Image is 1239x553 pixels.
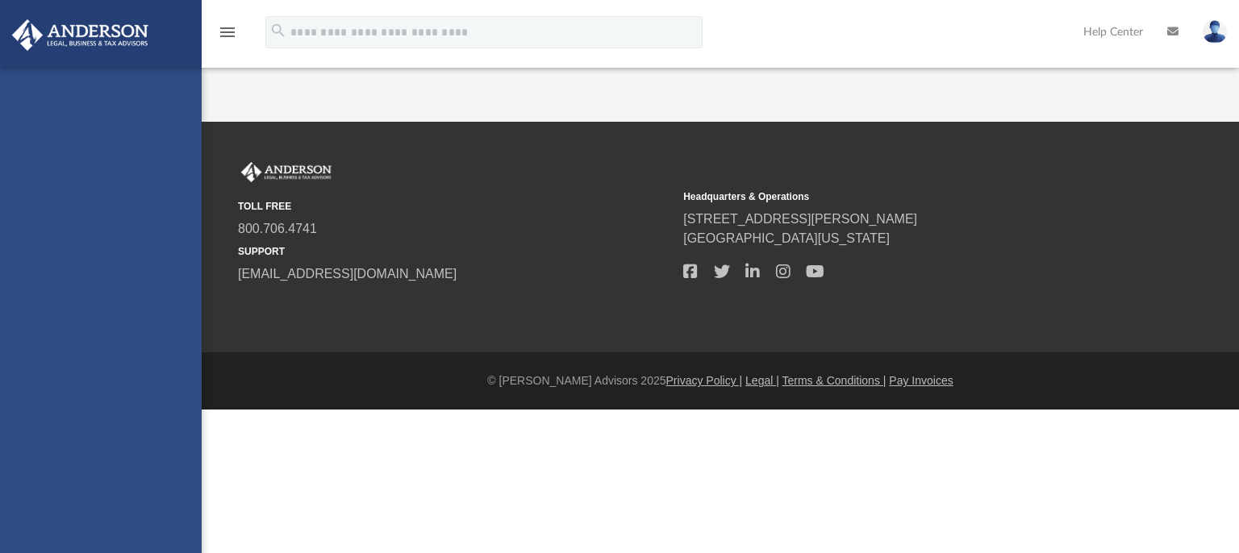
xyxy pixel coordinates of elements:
[269,22,287,39] i: search
[683,231,890,245] a: [GEOGRAPHIC_DATA][US_STATE]
[889,374,953,387] a: Pay Invoices
[218,31,237,42] a: menu
[745,374,779,387] a: Legal |
[238,222,317,235] a: 800.706.4741
[238,244,672,259] small: SUPPORT
[782,374,886,387] a: Terms & Conditions |
[683,212,917,226] a: [STREET_ADDRESS][PERSON_NAME]
[238,162,335,183] img: Anderson Advisors Platinum Portal
[218,23,237,42] i: menu
[1203,20,1227,44] img: User Pic
[683,189,1117,204] small: Headquarters & Operations
[7,19,153,51] img: Anderson Advisors Platinum Portal
[238,199,672,214] small: TOLL FREE
[666,374,743,387] a: Privacy Policy |
[202,372,1239,389] div: © [PERSON_NAME] Advisors 2025
[238,267,457,281] a: [EMAIL_ADDRESS][DOMAIN_NAME]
